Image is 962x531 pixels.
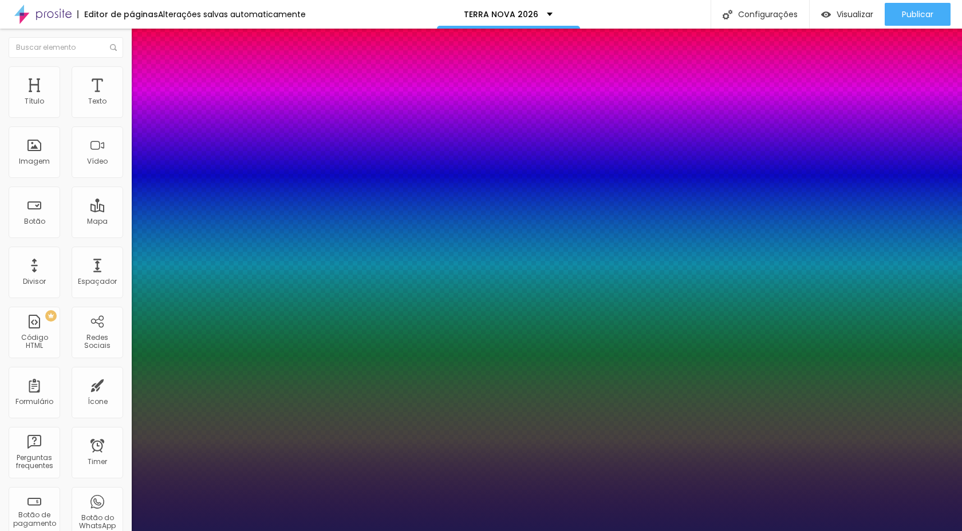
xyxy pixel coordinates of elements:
div: Código HTML [11,334,57,350]
img: view-1.svg [821,10,831,19]
div: Perguntas frequentes [11,454,57,470]
div: Botão [24,217,45,225]
span: Publicar [902,10,933,19]
div: Imagem [19,157,50,165]
div: Botão de pagamento [11,511,57,528]
div: Divisor [23,278,46,286]
input: Buscar elemento [9,37,123,58]
div: Mapa [87,217,108,225]
div: Título [25,97,44,105]
div: Timer [88,458,107,466]
p: TERRA NOVA 2026 [464,10,538,18]
div: Botão do WhatsApp [74,514,120,530]
div: Formulário [15,398,53,406]
div: Espaçador [78,278,117,286]
div: Vídeo [87,157,108,165]
div: Ícone [88,398,108,406]
img: Icone [110,44,117,51]
div: Editor de páginas [77,10,158,18]
img: Icone [723,10,732,19]
div: Alterações salvas automaticamente [158,10,306,18]
button: Visualizar [810,3,885,26]
button: Publicar [885,3,951,26]
div: Redes Sociais [74,334,120,350]
span: Visualizar [837,10,873,19]
div: Texto [88,97,107,105]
